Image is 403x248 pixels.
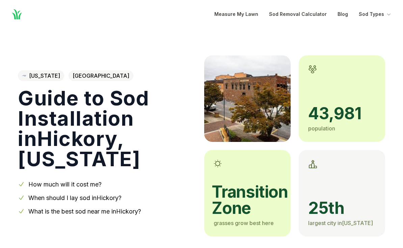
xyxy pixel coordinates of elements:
span: [GEOGRAPHIC_DATA] [69,70,133,81]
a: Measure My Lawn [214,10,258,18]
a: [US_STATE] [18,70,64,81]
h1: Guide to Sod Installation in Hickory , [US_STATE] [18,88,193,169]
button: Sod Types [359,10,392,18]
a: How much will it cost me? [28,181,102,188]
a: Blog [338,10,348,18]
a: Sod Removal Calculator [269,10,327,18]
span: grasses grow best here [214,220,274,226]
span: transition zone [212,184,281,216]
span: population [308,125,335,132]
a: What is the best sod near me inHickory? [28,208,141,215]
a: When should I lay sod inHickory? [28,194,122,201]
span: 43,981 [308,105,376,122]
img: North Carolina state outline [22,75,26,77]
span: 25th [308,200,376,216]
span: largest city in [US_STATE] [308,220,373,226]
img: A picture of Hickory [204,55,291,142]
